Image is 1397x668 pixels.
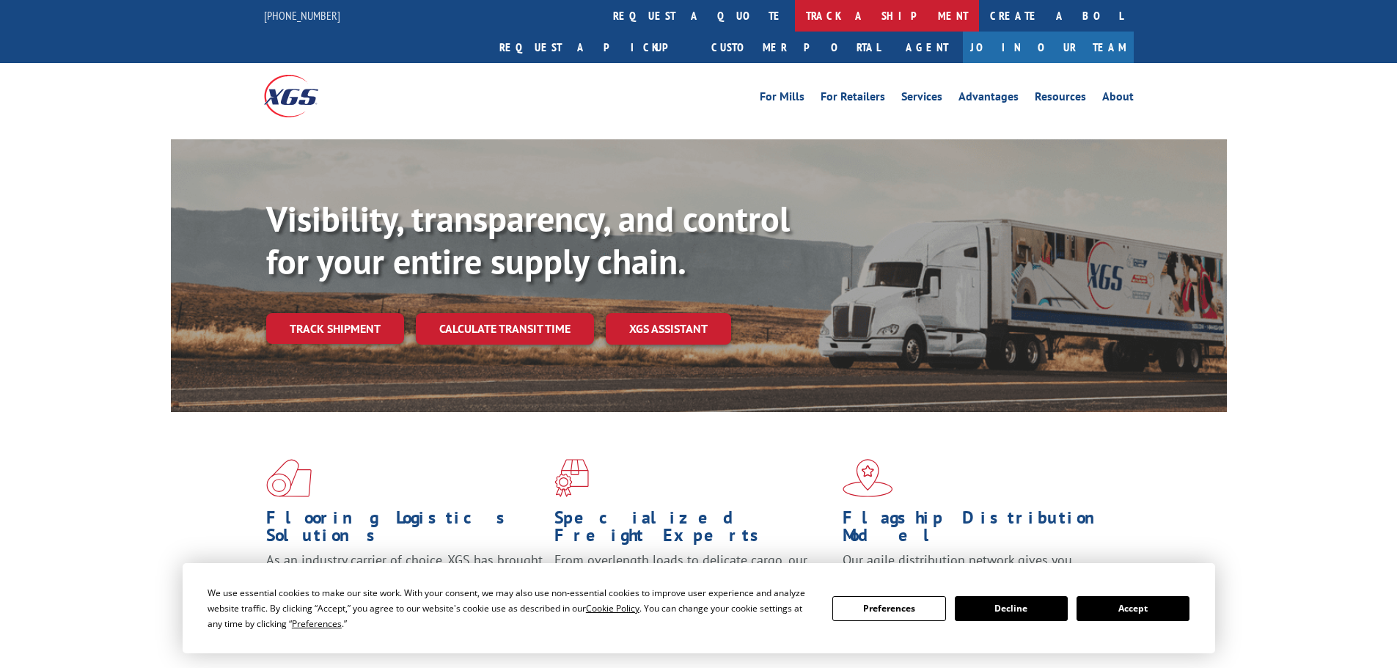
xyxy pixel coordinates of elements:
img: xgs-icon-focused-on-flooring-red [554,459,589,497]
a: Join Our Team [963,32,1134,63]
a: Track shipment [266,313,404,344]
span: As an industry carrier of choice, XGS has brought innovation and dedication to flooring logistics... [266,551,543,603]
a: About [1102,91,1134,107]
a: Customer Portal [700,32,891,63]
a: [PHONE_NUMBER] [264,8,340,23]
h1: Flagship Distribution Model [843,509,1120,551]
a: For Mills [760,91,804,107]
button: Accept [1077,596,1189,621]
a: Advantages [958,91,1019,107]
div: Cookie Consent Prompt [183,563,1215,653]
h1: Specialized Freight Experts [554,509,832,551]
img: xgs-icon-flagship-distribution-model-red [843,459,893,497]
a: Request a pickup [488,32,700,63]
p: From overlength loads to delicate cargo, our experienced staff knows the best way to move your fr... [554,551,832,617]
a: Calculate transit time [416,313,594,345]
img: xgs-icon-total-supply-chain-intelligence-red [266,459,312,497]
span: Cookie Policy [586,602,639,614]
a: Services [901,91,942,107]
button: Preferences [832,596,945,621]
a: Resources [1035,91,1086,107]
a: XGS ASSISTANT [606,313,731,345]
div: We use essential cookies to make our site work. With your consent, we may also use non-essential ... [208,585,815,631]
b: Visibility, transparency, and control for your entire supply chain. [266,196,790,284]
span: Preferences [292,617,342,630]
span: Our agile distribution network gives you nationwide inventory management on demand. [843,551,1112,586]
h1: Flooring Logistics Solutions [266,509,543,551]
button: Decline [955,596,1068,621]
a: Agent [891,32,963,63]
a: For Retailers [821,91,885,107]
